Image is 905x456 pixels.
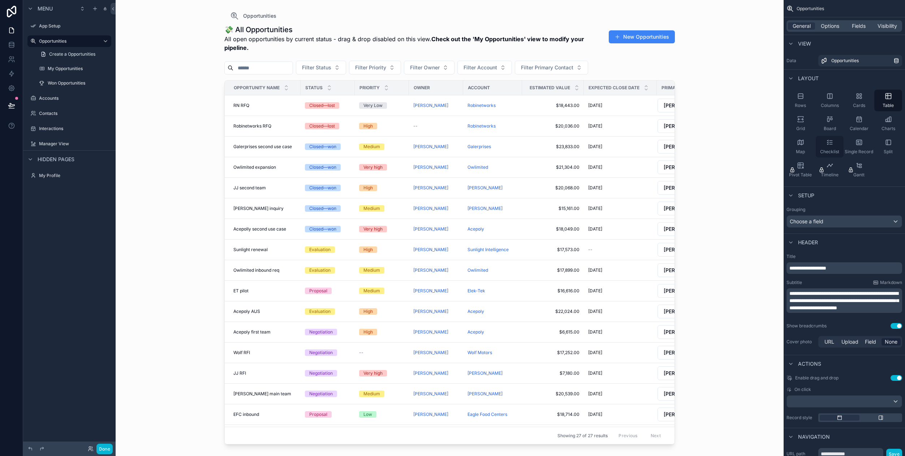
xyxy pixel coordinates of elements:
button: Board [816,113,844,134]
a: Opportunities [818,55,902,66]
span: Visibility [878,22,897,30]
button: Choose a field [787,215,902,228]
span: Owner [414,85,430,91]
span: Opportunity Name [234,85,280,91]
span: Menu [38,5,53,12]
label: My Opportunities [48,66,110,72]
button: Map [787,136,814,158]
span: Map [796,149,805,155]
label: Manager View [39,141,110,147]
span: Split [884,149,893,155]
label: Record style [787,415,815,421]
a: Opportunities [27,35,111,47]
a: My Profile [27,170,111,181]
span: Hidden pages [38,156,74,163]
span: Estimated Value [530,85,570,91]
span: Account [468,85,490,91]
span: Layout [798,75,819,82]
button: Single Record [845,136,873,158]
span: Primary Contact [661,85,704,91]
a: Contacts [27,108,111,119]
span: None [885,338,897,345]
button: Checklist [816,136,844,158]
button: Columns [816,90,844,111]
a: Accounts [27,93,111,104]
a: App Setup [27,20,111,32]
span: Field [865,338,876,345]
span: URL [824,338,834,345]
span: Fields [852,22,866,30]
span: View [798,40,811,47]
span: Options [821,22,839,30]
span: Choose a field [790,218,823,224]
label: Data [787,58,815,64]
span: Grid [796,126,805,132]
button: Split [874,136,902,158]
span: Enable drag and drop [795,375,839,381]
span: Charts [882,126,895,132]
label: My Profile [39,173,110,178]
span: Board [824,126,836,132]
span: Table [883,103,894,108]
button: Grid [787,113,814,134]
span: Opportunities [797,6,824,12]
a: Markdown [873,280,902,285]
span: Calendar [850,126,869,132]
span: Rows [795,103,806,108]
span: Opportunities [831,58,859,64]
span: Priority [359,85,380,91]
label: Cover photo [787,339,815,345]
span: Navigation [798,433,830,440]
span: Timeline [821,172,839,178]
label: Grouping [787,207,805,212]
label: Subtitle [787,280,802,285]
span: On click [794,387,811,392]
a: Won Opportunities [36,77,111,89]
a: Create a Opportunities [36,48,111,60]
button: Table [874,90,902,111]
div: scrollable content [787,288,902,313]
label: Interactions [39,126,110,132]
label: Accounts [39,95,110,101]
button: Rows [787,90,814,111]
span: Pivot Table [789,172,812,178]
button: Charts [874,113,902,134]
a: My Opportunities [36,63,111,74]
label: App Setup [39,23,110,29]
label: Won Opportunities [48,80,110,86]
span: Header [798,239,818,246]
span: Single Record [845,149,873,155]
span: Showing 27 of 27 results [557,433,608,439]
span: Expected close date [589,85,639,91]
span: Cards [853,103,865,108]
span: General [793,22,811,30]
a: Manager View [27,138,111,150]
span: Setup [798,192,814,199]
span: Checklist [820,149,839,155]
button: Timeline [816,159,844,181]
label: Title [787,254,902,259]
button: Pivot Table [787,159,814,181]
a: Interactions [27,123,111,134]
span: Markdown [880,280,902,285]
span: Actions [798,360,821,367]
span: Upload [841,338,858,345]
button: Done [96,444,113,454]
span: Gantt [853,172,865,178]
button: Gantt [845,159,873,181]
span: Columns [821,103,839,108]
label: Contacts [39,111,110,116]
div: Show breadcrumbs [787,323,827,329]
label: Opportunities [39,38,97,44]
button: Calendar [845,113,873,134]
span: Create a Opportunities [49,51,95,57]
div: scrollable content [787,262,902,274]
button: Cards [845,90,873,111]
span: Status [305,85,323,91]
